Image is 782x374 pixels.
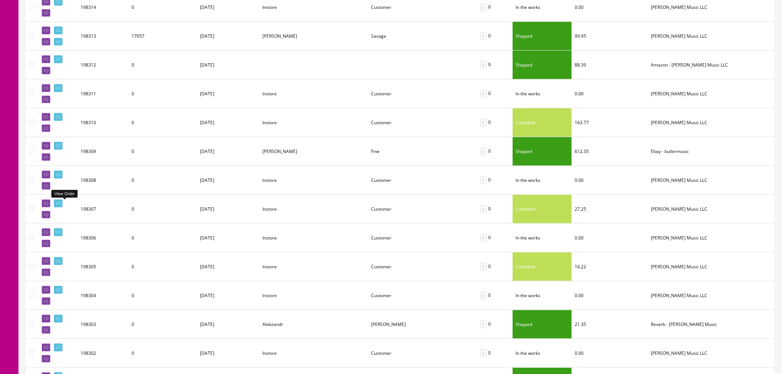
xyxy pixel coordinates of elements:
[572,51,648,79] td: 88.39
[513,79,572,108] td: In the works
[572,281,648,310] td: 0.00
[368,166,476,195] td: Customer
[513,224,572,252] td: In the works
[513,51,572,79] td: Shipped
[513,281,572,310] td: In the works
[197,339,259,368] td: [DATE]
[513,310,572,339] td: Shipped
[648,79,774,108] td: Butler Music LLC
[78,281,129,310] td: 198304
[513,22,572,51] td: Shipped
[513,108,572,137] td: Complete
[513,339,572,368] td: In the works
[572,310,648,339] td: 21.35
[572,252,648,281] td: 16.22
[572,79,648,108] td: 0.00
[648,310,774,339] td: Reverb - Butler Music
[368,22,476,51] td: Savage
[648,195,774,224] td: Butler Music LLC
[476,252,513,281] td: 0
[476,166,513,195] td: 0
[476,224,513,252] td: 0
[572,339,648,368] td: 0.00
[129,339,197,368] td: 0
[368,137,476,166] td: Fine
[197,281,259,310] td: [DATE]
[197,22,259,51] td: [DATE]
[368,195,476,224] td: Customer
[476,137,513,166] td: 0
[78,79,129,108] td: 198311
[259,108,368,137] td: Instore
[197,166,259,195] td: [DATE]
[259,22,368,51] td: Jesse
[513,137,572,166] td: Shipped
[476,22,513,51] td: 0
[78,195,129,224] td: 198307
[368,224,476,252] td: Customer
[259,195,368,224] td: Instore
[513,166,572,195] td: In the works
[476,195,513,224] td: 0
[476,79,513,108] td: 0
[78,137,129,166] td: 198309
[476,339,513,368] td: 0
[197,310,259,339] td: [DATE]
[259,166,368,195] td: Instore
[572,166,648,195] td: 0.00
[368,79,476,108] td: Customer
[129,310,197,339] td: 0
[197,137,259,166] td: [DATE]
[78,310,129,339] td: 198303
[368,339,476,368] td: Customer
[368,310,476,339] td: Martin
[78,252,129,281] td: 198305
[259,281,368,310] td: Instore
[129,137,197,166] td: 0
[648,51,774,79] td: Amazon - Butler Music LLC
[513,195,572,224] td: Complete
[129,166,197,195] td: 0
[78,224,129,252] td: 198306
[368,108,476,137] td: Customer
[572,108,648,137] td: 163.77
[78,51,129,79] td: 198312
[129,22,197,51] td: 17057
[259,137,368,166] td: Joe
[572,22,648,51] td: 99.95
[513,252,572,281] td: Complete
[259,339,368,368] td: Instore
[648,108,774,137] td: Butler Music LLC
[197,51,259,79] td: [DATE]
[197,252,259,281] td: [DATE]
[572,224,648,252] td: 0.00
[78,339,129,368] td: 198302
[648,339,774,368] td: Butler Music LLC
[78,108,129,137] td: 198310
[476,108,513,137] td: 0
[197,108,259,137] td: [DATE]
[259,224,368,252] td: Instore
[197,79,259,108] td: [DATE]
[129,79,197,108] td: 0
[572,195,648,224] td: 27.25
[648,166,774,195] td: Butler Music LLC
[129,281,197,310] td: 0
[259,252,368,281] td: Instore
[197,224,259,252] td: [DATE]
[78,22,129,51] td: 198313
[476,51,513,79] td: 0
[368,281,476,310] td: Customer
[51,190,78,198] div: View Order
[476,310,513,339] td: 0
[129,252,197,281] td: 0
[197,195,259,224] td: [DATE]
[648,224,774,252] td: Butler Music LLC
[476,281,513,310] td: 0
[129,108,197,137] td: 0
[648,252,774,281] td: Butler Music LLC
[78,166,129,195] td: 198308
[572,137,648,166] td: 612.35
[648,281,774,310] td: Butler Music LLC
[259,79,368,108] td: Instore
